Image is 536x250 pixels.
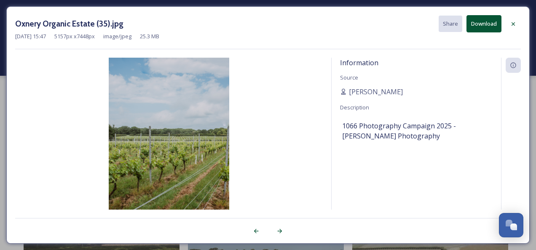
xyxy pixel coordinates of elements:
[340,74,358,81] span: Source
[340,58,378,67] span: Information
[15,58,323,232] img: Oxney%20Organic%20-%20Campaign%20Shoot%20%2839%29.jpg
[499,213,523,237] button: Open Chat
[466,15,501,32] button: Download
[349,87,403,97] span: [PERSON_NAME]
[15,32,46,40] span: [DATE] 15:47
[140,32,159,40] span: 25.3 MB
[439,16,462,32] button: Share
[54,32,95,40] span: 5157 px x 7448 px
[340,104,369,111] span: Description
[103,32,131,40] span: image/jpeg
[342,121,490,141] span: 1066 Photography Campaign 2025 - [PERSON_NAME] Photography
[15,18,123,30] h3: Oxnery Organic Estate (35).jpg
